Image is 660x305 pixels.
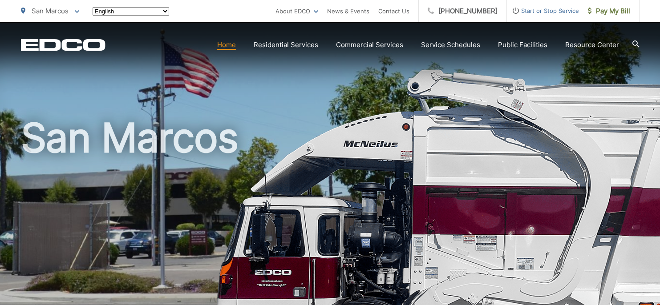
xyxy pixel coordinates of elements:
a: Resource Center [565,40,619,50]
a: Residential Services [254,40,318,50]
a: Home [217,40,236,50]
span: Pay My Bill [588,6,630,16]
a: EDCD logo. Return to the homepage. [21,39,105,51]
select: Select a language [93,7,169,16]
a: Contact Us [378,6,409,16]
a: Public Facilities [498,40,547,50]
a: News & Events [327,6,369,16]
span: San Marcos [32,7,69,15]
a: Service Schedules [421,40,480,50]
a: About EDCO [275,6,318,16]
a: Commercial Services [336,40,403,50]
